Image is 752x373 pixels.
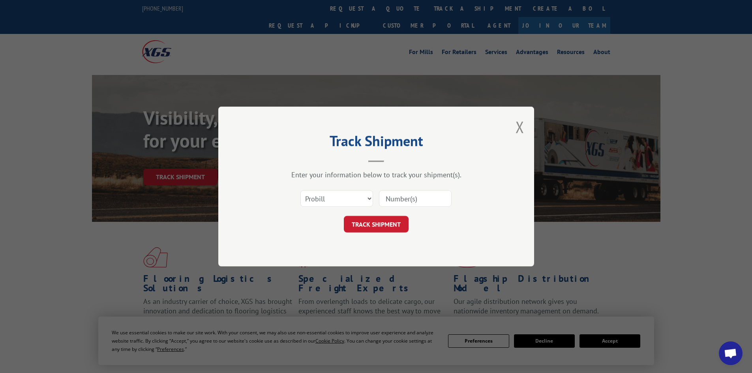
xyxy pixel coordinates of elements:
button: TRACK SHIPMENT [344,216,409,232]
input: Number(s) [379,190,452,207]
button: Close modal [516,116,524,137]
div: Open chat [719,341,743,365]
div: Enter your information below to track your shipment(s). [258,170,495,179]
h2: Track Shipment [258,135,495,150]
